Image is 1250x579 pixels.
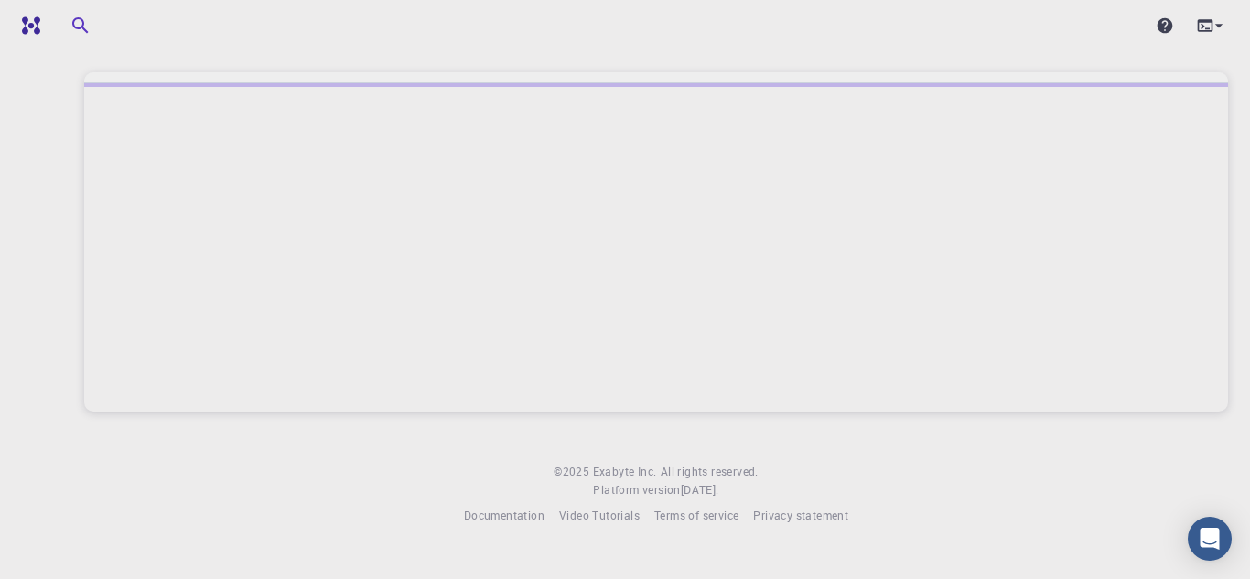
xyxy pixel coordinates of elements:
span: Documentation [464,508,544,522]
span: All rights reserved. [661,463,759,481]
span: Privacy statement [753,508,848,522]
span: [DATE] . [681,482,719,497]
a: Documentation [464,507,544,525]
span: Video Tutorials [559,508,640,522]
span: © 2025 [554,463,592,481]
a: [DATE]. [681,481,719,499]
span: Exabyte Inc. [593,464,657,478]
img: logo [15,16,40,35]
span: Platform version [593,481,680,499]
div: Open Intercom Messenger [1188,517,1232,561]
a: Video Tutorials [559,507,640,525]
span: Terms of service [654,508,738,522]
a: Terms of service [654,507,738,525]
a: Privacy statement [753,507,848,525]
a: Exabyte Inc. [593,463,657,481]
